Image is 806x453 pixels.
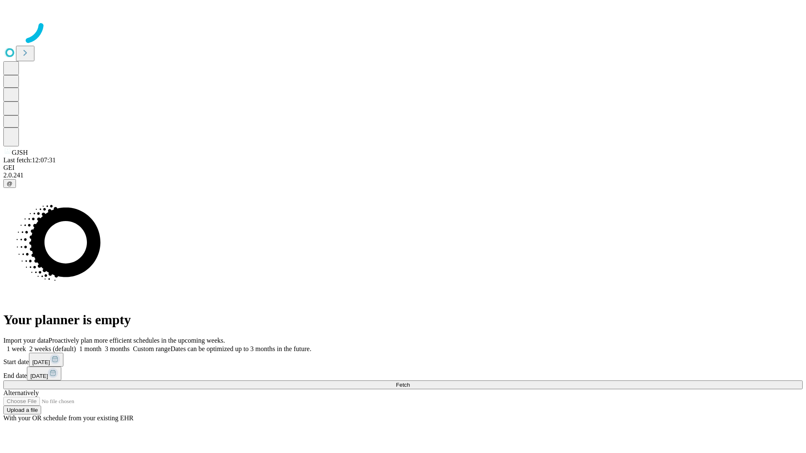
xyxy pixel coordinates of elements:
[105,345,130,352] span: 3 months
[3,414,133,422] span: With your OR schedule from your existing EHR
[29,345,76,352] span: 2 weeks (default)
[27,367,61,380] button: [DATE]
[3,312,803,328] h1: Your planner is empty
[3,156,56,164] span: Last fetch: 12:07:31
[3,179,16,188] button: @
[396,382,410,388] span: Fetch
[7,345,26,352] span: 1 week
[3,406,41,414] button: Upload a file
[49,337,225,344] span: Proactively plan more efficient schedules in the upcoming weeks.
[3,389,39,396] span: Alternatively
[3,353,803,367] div: Start date
[32,359,50,365] span: [DATE]
[3,337,49,344] span: Import your data
[79,345,102,352] span: 1 month
[7,180,13,187] span: @
[29,353,63,367] button: [DATE]
[3,367,803,380] div: End date
[3,172,803,179] div: 2.0.241
[30,373,48,379] span: [DATE]
[133,345,170,352] span: Custom range
[170,345,311,352] span: Dates can be optimized up to 3 months in the future.
[12,149,28,156] span: GJSH
[3,380,803,389] button: Fetch
[3,164,803,172] div: GEI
